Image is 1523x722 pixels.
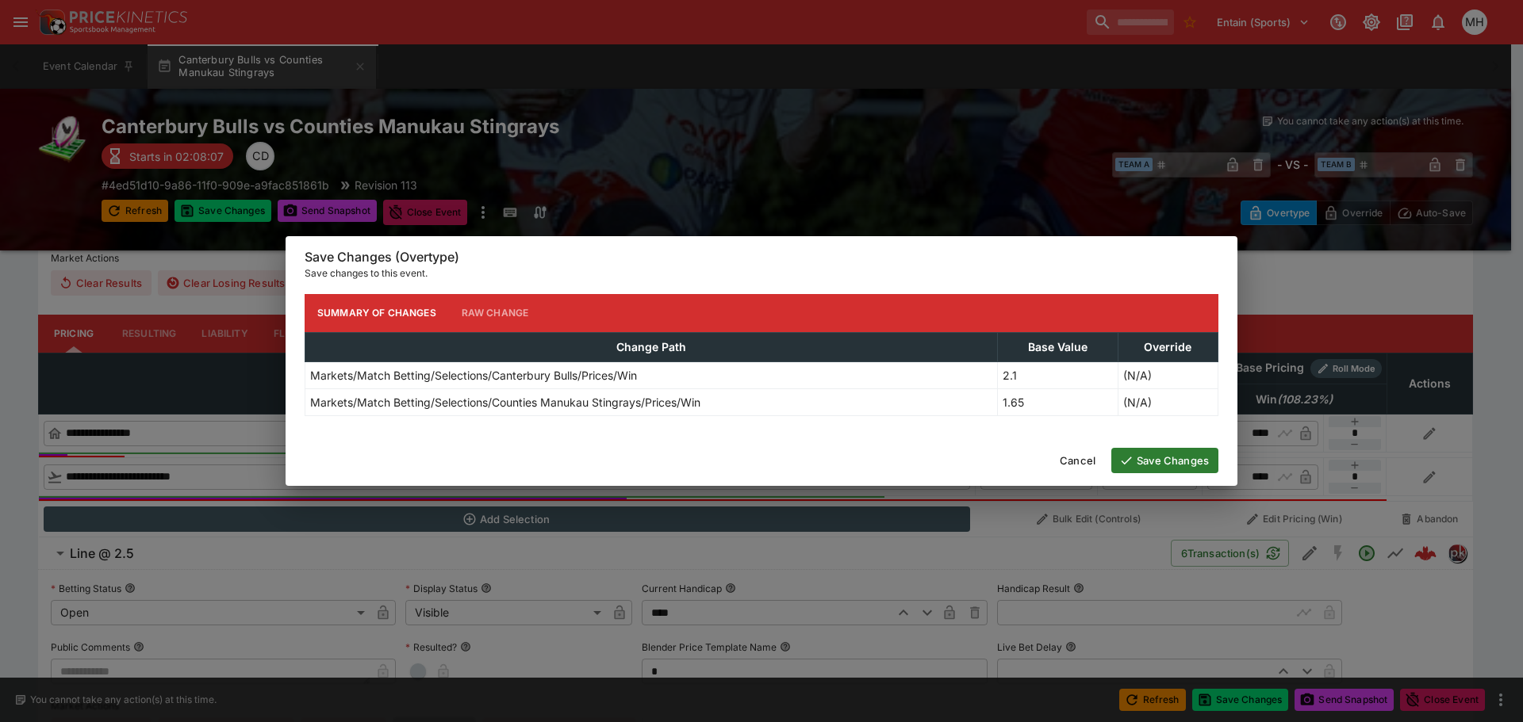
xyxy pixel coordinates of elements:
p: Markets/Match Betting/Selections/Counties Manukau Stingrays/Prices/Win [310,394,700,411]
p: Save changes to this event. [305,265,1218,281]
button: Cancel [1050,448,1105,473]
th: Change Path [305,332,998,361]
th: Base Value [997,332,1118,361]
button: Summary of Changes [305,294,449,332]
td: (N/A) [1118,388,1218,415]
td: 2.1 [997,361,1118,388]
p: Markets/Match Betting/Selections/Canterbury Bulls/Prices/Win [310,367,637,384]
td: 1.65 [997,388,1118,415]
td: (N/A) [1118,361,1218,388]
h6: Save Changes (Overtype) [305,249,1218,265]
th: Override [1118,332,1218,361]
button: Raw Change [449,294,542,332]
button: Save Changes [1111,448,1218,473]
